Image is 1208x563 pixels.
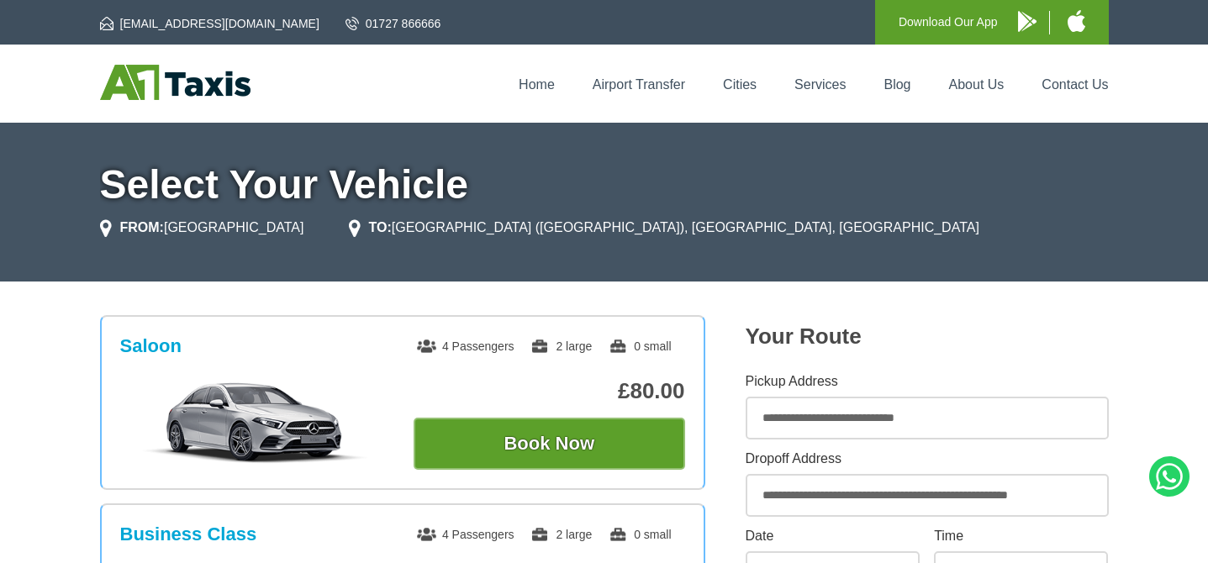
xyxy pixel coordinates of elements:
[723,77,757,92] a: Cities
[100,165,1109,205] h1: Select Your Vehicle
[100,65,251,100] img: A1 Taxis St Albans LTD
[949,77,1005,92] a: About Us
[934,529,1108,543] label: Time
[417,528,514,541] span: 4 Passengers
[414,418,685,470] button: Book Now
[884,77,910,92] a: Blog
[129,381,382,465] img: Saloon
[1018,11,1037,32] img: A1 Taxis Android App
[794,77,846,92] a: Services
[414,378,685,404] p: £80.00
[609,339,671,353] span: 0 small
[1068,10,1085,32] img: A1 Taxis iPhone App
[746,375,1109,388] label: Pickup Address
[530,528,592,541] span: 2 large
[120,220,164,234] strong: FROM:
[593,77,685,92] a: Airport Transfer
[417,339,514,353] span: 4 Passengers
[100,218,304,238] li: [GEOGRAPHIC_DATA]
[746,324,1109,350] h2: Your Route
[100,15,319,32] a: [EMAIL_ADDRESS][DOMAIN_NAME]
[346,15,441,32] a: 01727 866666
[349,218,979,238] li: [GEOGRAPHIC_DATA] ([GEOGRAPHIC_DATA]), [GEOGRAPHIC_DATA], [GEOGRAPHIC_DATA]
[120,335,182,357] h3: Saloon
[530,339,592,353] span: 2 large
[609,528,671,541] span: 0 small
[519,77,555,92] a: Home
[1042,77,1108,92] a: Contact Us
[120,524,257,545] h3: Business Class
[746,452,1109,466] label: Dropoff Address
[899,12,998,33] p: Download Our App
[369,220,392,234] strong: TO:
[746,529,920,543] label: Date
